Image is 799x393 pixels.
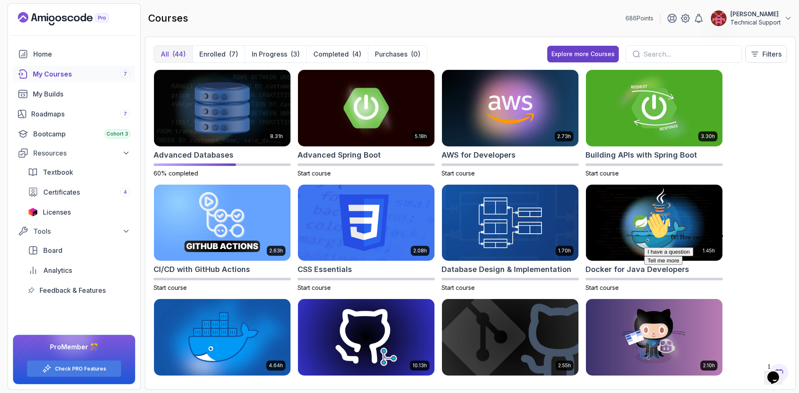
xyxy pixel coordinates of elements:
span: Board [43,245,62,255]
div: Tools [33,226,130,236]
div: (7) [229,49,238,59]
h2: Advanced Spring Boot [298,149,381,161]
div: My Courses [33,69,130,79]
a: courses [13,66,135,82]
p: 1.70h [558,247,571,254]
div: (0) [411,49,420,59]
a: home [13,46,135,62]
img: Docker For Professionals card [154,299,290,376]
p: 2.55h [558,362,571,369]
iframe: chat widget [641,209,791,356]
div: My Builds [33,89,130,99]
span: Start course [442,170,475,177]
a: board [23,242,135,259]
button: All(44) [154,46,192,62]
span: Start course [442,284,475,291]
button: In Progress(3) [245,46,306,62]
h2: courses [148,12,188,25]
div: Bootcamp [33,129,130,139]
p: 2.10h [703,362,715,369]
button: I have a question [3,38,52,47]
button: Enrolled(7) [192,46,245,62]
button: Check PRO Features [27,360,122,377]
a: analytics [23,262,135,279]
p: [PERSON_NAME] [730,10,781,18]
span: Start course [298,284,331,291]
p: 2.73h [557,133,571,140]
iframe: chat widget [764,360,791,385]
span: Start course [298,170,331,177]
span: Feedback & Features [40,285,106,295]
a: feedback [23,282,135,299]
span: Hi! How can we help? [3,25,82,31]
div: (3) [290,49,300,59]
a: Landing page [18,12,128,25]
p: 686 Points [625,14,653,22]
h2: Advanced Databases [154,149,233,161]
img: CSS Essentials card [298,185,434,261]
a: Check PRO Features [55,366,106,372]
h2: Docker For Professionals [154,378,246,390]
div: (4) [352,49,361,59]
h2: GitHub Toolkit [586,378,638,390]
img: Git for Professionals card [298,299,434,376]
span: 60% completed [154,170,198,177]
p: 5.18h [415,133,427,140]
button: Resources [13,146,135,161]
p: In Progress [252,49,287,59]
span: Textbook [43,167,73,177]
span: Start course [586,284,619,291]
div: Roadmaps [31,109,130,119]
div: 👋Hi! How can we help?I have a questionTell me more [3,3,153,56]
button: Tools [13,224,135,239]
span: 7 [124,71,127,77]
span: Analytics [43,265,72,275]
h2: Git for Professionals [298,378,373,390]
span: Start course [586,170,619,177]
p: Purchases [375,49,407,59]
span: Certificates [43,187,80,197]
p: 2.08h [413,247,427,254]
h2: Docker for Java Developers [586,264,689,275]
a: builds [13,86,135,102]
a: bootcamp [13,126,135,142]
h2: CI/CD with GitHub Actions [154,264,250,275]
p: Filters [762,49,782,59]
img: CI/CD with GitHub Actions card [154,185,290,261]
div: Explore more Courses [551,50,615,58]
p: Enrolled [199,49,226,59]
img: Git & GitHub Fundamentals card [442,299,578,376]
a: textbook [23,164,135,180]
span: Cohort 3 [107,131,128,137]
p: 2.63h [269,247,283,254]
div: (44) [172,49,186,59]
img: GitHub Toolkit card [586,299,722,376]
p: 4.64h [269,362,283,369]
span: Start course [154,284,187,291]
a: Advanced Databases card8.31hAdvanced Databases60% completed [154,69,291,178]
img: Database Design & Implementation card [442,185,578,261]
p: 8.31h [270,133,283,140]
p: Completed [313,49,349,59]
button: user profile image[PERSON_NAME]Technical Support [710,10,792,27]
button: Filters [745,45,787,63]
img: Advanced Spring Boot card [298,70,434,146]
img: Docker for Java Developers card [586,185,722,261]
img: jetbrains icon [28,208,38,216]
img: user profile image [711,10,727,26]
h2: AWS for Developers [442,149,516,161]
button: Completed(4) [306,46,368,62]
p: 3.30h [701,133,715,140]
div: Home [33,49,130,59]
input: Search... [643,49,735,59]
h2: Database Design & Implementation [442,264,571,275]
span: Licenses [43,207,71,217]
button: Explore more Courses [547,46,619,62]
a: licenses [23,204,135,220]
button: Tell me more [3,47,42,56]
h2: Git & GitHub Fundamentals [442,378,540,390]
button: Purchases(0) [368,46,427,62]
img: :wave: [3,3,30,30]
